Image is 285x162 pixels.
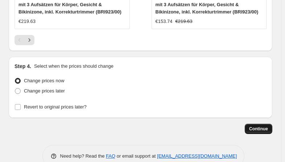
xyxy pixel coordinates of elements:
[15,63,31,70] h2: Step 4.
[24,35,34,45] button: Next
[60,153,106,159] span: Need help? Read the
[24,104,87,110] span: Revert to original prices later?
[18,18,36,25] div: €219.63
[245,124,272,134] button: Continue
[24,88,65,94] span: Change prices later
[157,153,237,159] a: [EMAIL_ADDRESS][DOMAIN_NAME]
[34,63,113,70] p: Select when the prices should change
[249,126,268,132] span: Continue
[15,35,34,45] nav: Pagination
[106,153,115,159] a: FAQ
[156,18,173,25] div: €153.74
[175,18,193,25] strike: €219.63
[115,153,157,159] span: or email support at
[24,78,64,83] span: Change prices now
